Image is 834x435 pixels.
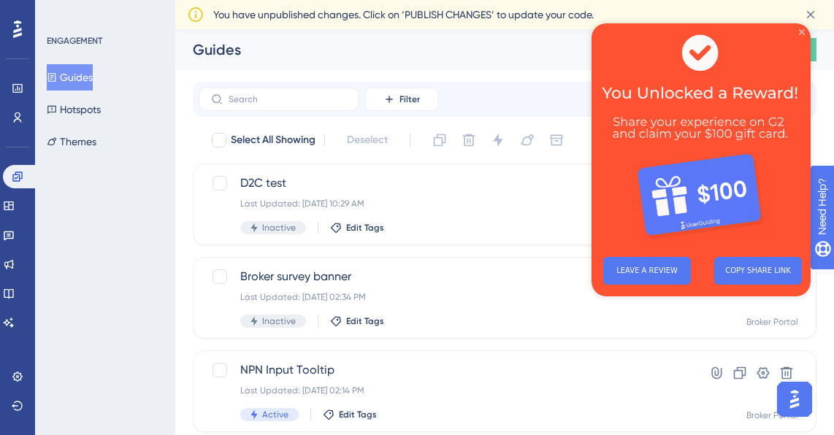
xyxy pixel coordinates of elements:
[330,222,384,234] button: Edit Tags
[193,39,692,60] div: Guides
[746,316,798,328] div: Broker Portal
[346,222,384,234] span: Edit Tags
[34,4,91,21] span: Need Help?
[399,93,420,105] span: Filter
[347,131,388,149] span: Deselect
[346,315,384,327] span: Edit Tags
[207,6,213,12] div: Close Preview
[240,361,652,379] span: NPN Input Tooltip
[229,94,347,104] input: Search
[240,174,652,192] span: D2C test
[47,35,102,47] div: ENGAGEMENT
[47,96,101,123] button: Hotspots
[240,268,652,285] span: Broker survey banner
[339,409,377,420] span: Edit Tags
[262,222,296,234] span: Inactive
[213,6,594,23] span: You have unpublished changes. Click on ‘PUBLISH CHANGES’ to update your code.
[365,88,438,111] button: Filter
[240,385,652,396] div: Last Updated: [DATE] 02:14 PM
[334,127,401,153] button: Deselect
[47,64,93,91] button: Guides
[123,234,210,261] button: COPY SHARE LINK
[262,409,288,420] span: Active
[330,315,384,327] button: Edit Tags
[231,131,315,149] span: Select All Showing
[323,409,377,420] button: Edit Tags
[47,128,96,155] button: Themes
[746,409,798,421] div: Broker Portal
[12,234,99,261] button: LEAVE A REVIEW
[240,291,652,303] div: Last Updated: [DATE] 02:34 PM
[262,315,296,327] span: Inactive
[240,198,652,209] div: Last Updated: [DATE] 10:29 AM
[773,377,816,421] iframe: UserGuiding AI Assistant Launcher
